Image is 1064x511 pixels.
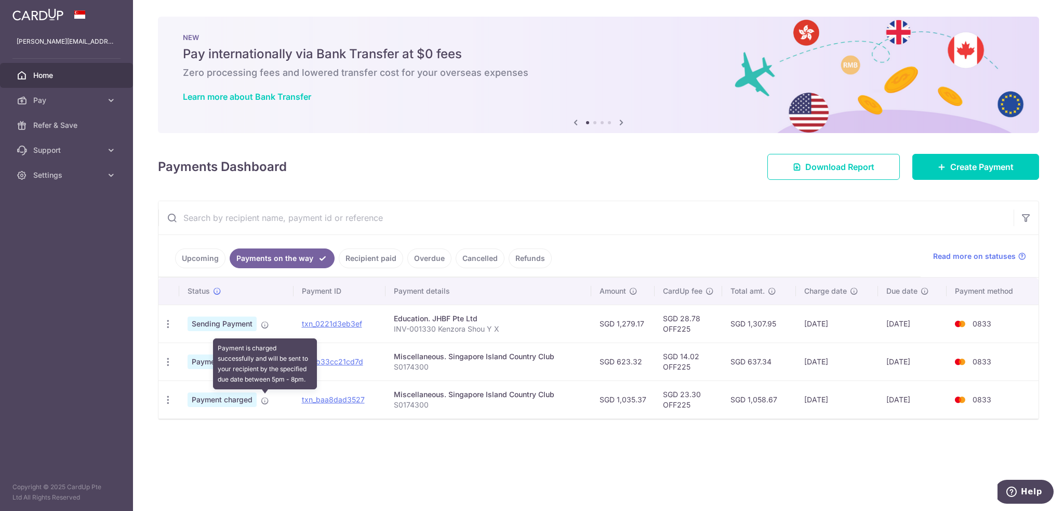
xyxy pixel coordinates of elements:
h6: Zero processing fees and lowered transfer cost for your overseas expenses [183,67,1014,79]
td: [DATE] [796,305,878,343]
span: Charge date [804,286,847,296]
td: [DATE] [878,343,947,381]
div: Miscellaneous. Singapore Island Country Club [394,351,583,362]
span: 0833 [973,319,991,328]
div: Education. JHBF Pte Ltd [394,313,583,324]
span: Refer & Save [33,120,102,130]
p: NEW [183,33,1014,42]
td: [DATE] [796,381,878,418]
p: S0174300 [394,400,583,410]
img: Bank Card [950,356,970,368]
span: Due date [886,286,917,296]
span: Status [188,286,210,296]
span: Home [33,70,102,81]
span: Total amt. [730,286,765,296]
span: Create Payment [950,161,1014,173]
iframe: Opens a widget where you can find more information [997,480,1054,506]
span: Settings [33,170,102,180]
th: Payment details [385,278,591,305]
span: 0833 [973,395,991,404]
p: INV-001330 Kenzora Shou Y X [394,324,583,334]
td: [DATE] [878,305,947,343]
input: Search by recipient name, payment id or reference [158,201,1014,234]
div: Miscellaneous. Singapore Island Country Club [394,389,583,400]
td: SGD 1,307.95 [722,305,796,343]
th: Payment method [947,278,1039,305]
a: txn_baa8dad3527 [302,395,365,404]
a: Payments on the way [230,248,335,268]
span: Amount [600,286,626,296]
span: Payment charged [188,392,257,407]
img: Bank Card [950,318,970,330]
span: CardUp fee [663,286,702,296]
th: Payment ID [294,278,386,305]
a: Recipient paid [339,248,403,268]
td: SGD 1,058.67 [722,381,796,418]
td: SGD 28.78 OFF225 [655,305,722,343]
td: SGD 23.30 OFF225 [655,381,722,418]
td: SGD 1,279.17 [591,305,655,343]
div: Payment is charged successfully and will be sent to your recipient by the specified due date betw... [213,338,317,389]
h5: Pay internationally via Bank Transfer at $0 fees [183,46,1014,62]
img: Bank Card [950,394,970,406]
a: Refunds [509,248,552,268]
span: 0833 [973,357,991,366]
a: Overdue [407,248,451,268]
td: [DATE] [796,343,878,381]
span: Sending Payment [188,317,257,331]
a: txn_0221d3eb3ef [302,319,362,328]
a: Read more on statuses [933,251,1026,261]
td: SGD 637.34 [722,343,796,381]
p: [PERSON_NAME][EMAIL_ADDRESS][DOMAIN_NAME] [17,36,116,47]
span: Download Report [805,161,874,173]
span: Support [33,145,102,155]
a: Create Payment [912,154,1039,180]
a: Download Report [767,154,900,180]
img: Bank transfer banner [158,17,1039,133]
td: [DATE] [878,381,947,418]
a: Upcoming [175,248,225,268]
a: Learn more about Bank Transfer [183,91,311,102]
a: Cancelled [456,248,504,268]
td: SGD 1,035.37 [591,381,655,418]
span: Read more on statuses [933,251,1016,261]
span: Payment charged [188,355,257,369]
span: Pay [33,95,102,106]
img: CardUp [12,8,63,21]
a: txn_b33cc21cd7d [302,357,363,366]
td: SGD 14.02 OFF225 [655,343,722,381]
td: SGD 623.32 [591,343,655,381]
h4: Payments Dashboard [158,158,287,176]
p: S0174300 [394,362,583,372]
